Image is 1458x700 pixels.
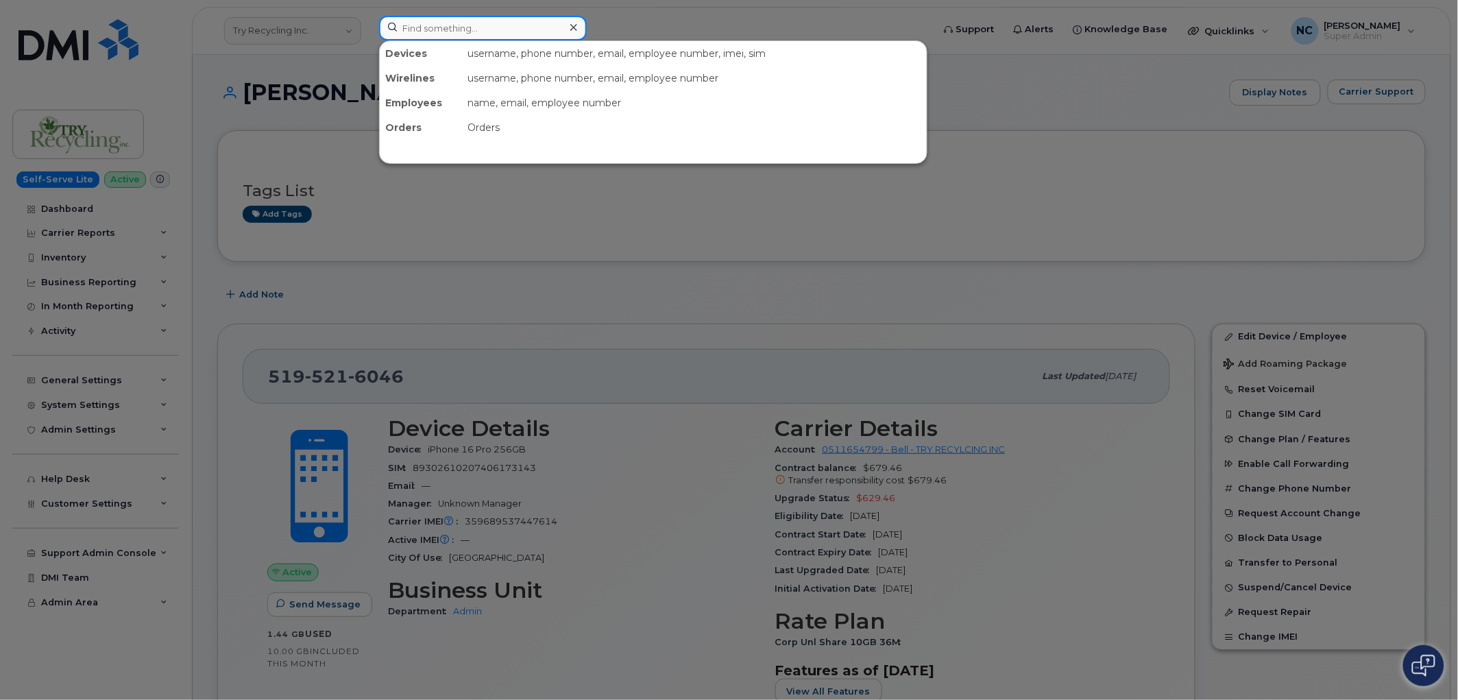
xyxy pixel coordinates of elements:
img: Open chat [1412,655,1435,677]
div: username, phone number, email, employee number, imei, sim [462,41,927,66]
div: Devices [380,41,462,66]
div: Employees [380,90,462,115]
div: username, phone number, email, employee number [462,66,927,90]
div: Orders [462,115,927,140]
div: Wirelines [380,66,462,90]
div: Orders [380,115,462,140]
div: name, email, employee number [462,90,927,115]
